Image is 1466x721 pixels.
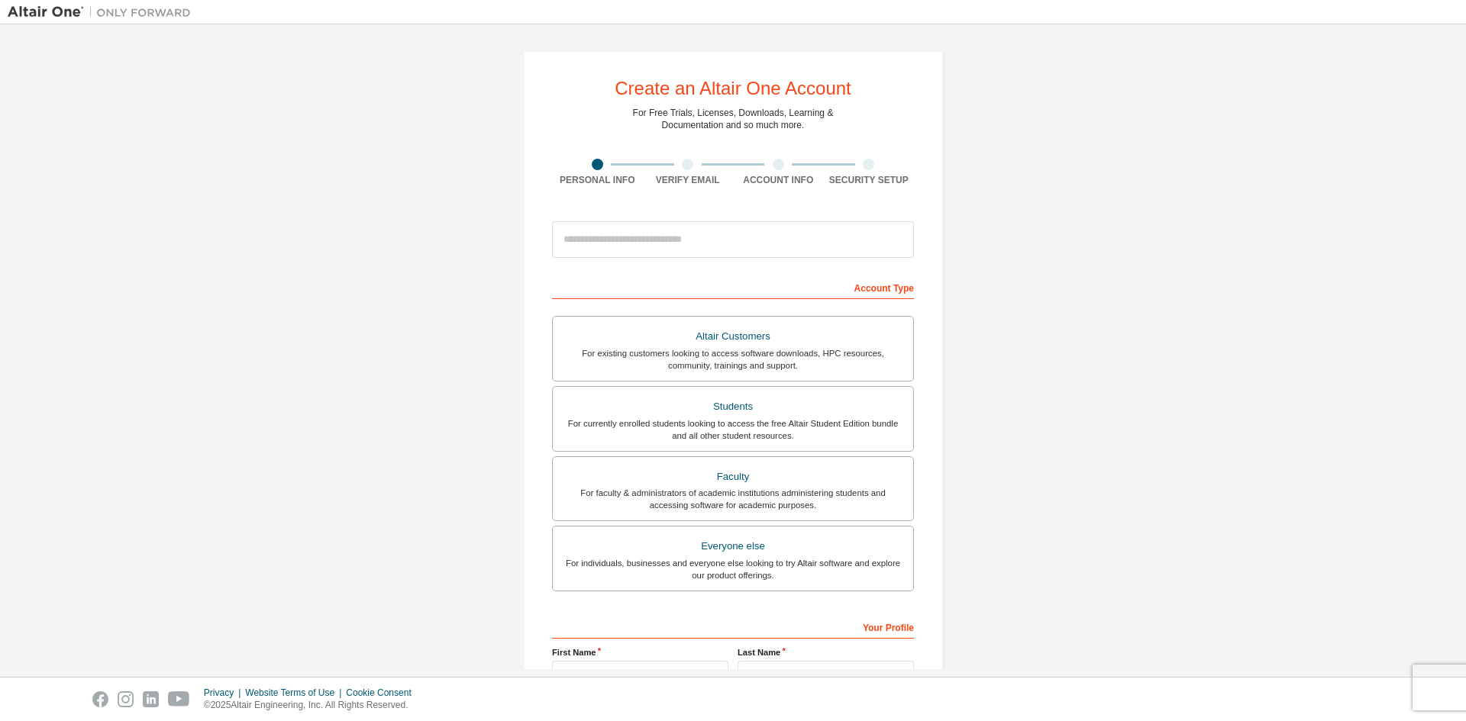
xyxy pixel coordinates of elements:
[562,557,904,581] div: For individuals, businesses and everyone else looking to try Altair software and explore our prod...
[552,174,643,186] div: Personal Info
[245,687,346,699] div: Website Terms of Use
[615,79,851,98] div: Create an Altair One Account
[8,5,199,20] img: Altair One
[552,614,914,639] div: Your Profile
[168,691,190,707] img: youtube.svg
[346,687,420,699] div: Cookie Consent
[204,699,421,712] p: © 2025 Altair Engineering, Inc. All Rights Reserved.
[118,691,134,707] img: instagram.svg
[562,487,904,511] div: For faculty & administrators of academic institutions administering students and accessing softwa...
[562,536,904,557] div: Everyone else
[204,687,245,699] div: Privacy
[562,466,904,488] div: Faculty
[633,107,834,131] div: For Free Trials, Licenses, Downloads, Learning & Documentation and so much more.
[562,417,904,442] div: For currently enrolled students looking to access the free Altair Student Edition bundle and all ...
[824,174,915,186] div: Security Setup
[552,646,728,658] label: First Name
[643,174,734,186] div: Verify Email
[562,347,904,372] div: For existing customers looking to access software downloads, HPC resources, community, trainings ...
[143,691,159,707] img: linkedin.svg
[738,646,914,658] label: Last Name
[733,174,824,186] div: Account Info
[92,691,108,707] img: facebook.svg
[562,396,904,417] div: Students
[562,326,904,347] div: Altair Customers
[552,275,914,299] div: Account Type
